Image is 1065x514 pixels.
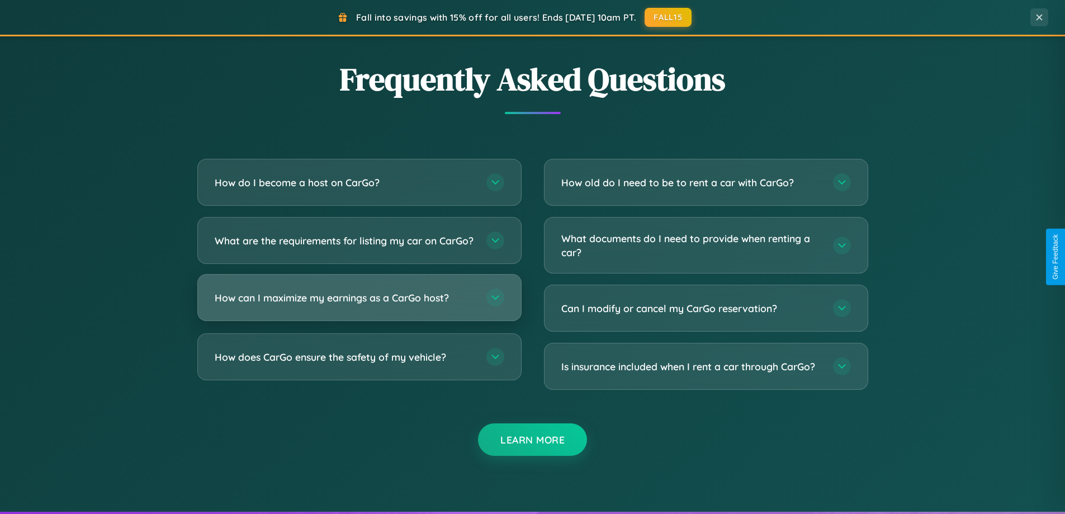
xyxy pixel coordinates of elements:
[215,234,475,248] h3: What are the requirements for listing my car on CarGo?
[561,232,822,259] h3: What documents do I need to provide when renting a car?
[561,360,822,374] h3: Is insurance included when I rent a car through CarGo?
[1052,234,1059,280] div: Give Feedback
[561,176,822,190] h3: How old do I need to be to rent a car with CarGo?
[356,12,636,23] span: Fall into savings with 15% off for all users! Ends [DATE] 10am PT.
[215,176,475,190] h3: How do I become a host on CarGo?
[215,350,475,364] h3: How does CarGo ensure the safety of my vehicle?
[561,301,822,315] h3: Can I modify or cancel my CarGo reservation?
[645,8,692,27] button: FALL15
[478,423,587,456] button: Learn More
[197,58,868,101] h2: Frequently Asked Questions
[215,291,475,305] h3: How can I maximize my earnings as a CarGo host?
